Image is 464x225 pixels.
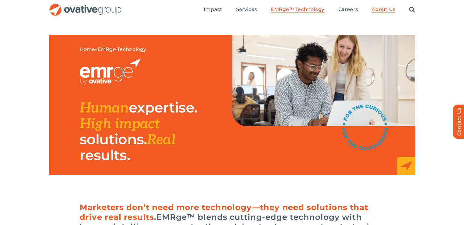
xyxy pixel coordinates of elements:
span: results. [80,146,130,164]
img: EMRge Landing Page Header Image [232,35,415,126]
a: Impact [204,6,222,13]
a: Search [409,6,415,13]
a: Services [236,6,257,13]
img: EMRge_HomePage_Elements_Arrow Box [397,157,415,175]
img: EMRGE_RGB_wht [80,59,141,85]
span: solutions. [80,130,147,148]
span: Human [80,100,129,117]
span: High impact [80,116,160,133]
a: Careers [338,6,358,13]
span: Real [147,131,175,148]
span: EMRge Technology [98,46,146,52]
a: OG_Full_horizontal_RGB [49,3,122,9]
span: expertise. [129,99,197,116]
span: Marketers don’t need more technology—they need solutions that drive real results. [80,202,368,222]
a: EMRge™ Technology [271,6,324,13]
a: Home [80,46,95,52]
a: About Us [372,6,395,13]
span: » [80,46,146,52]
